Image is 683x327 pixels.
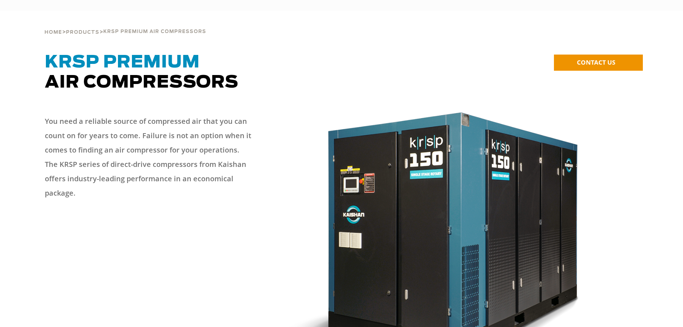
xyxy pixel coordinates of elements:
[45,54,200,71] span: KRSP Premium
[66,30,99,35] span: Products
[44,30,62,35] span: Home
[577,58,615,66] span: CONTACT US
[45,114,253,200] p: You need a reliable source of compressed air that you can count on for years to come. Failure is ...
[44,29,62,35] a: Home
[554,55,643,71] a: CONTACT US
[44,11,206,38] div: > >
[45,54,238,91] span: Air Compressors
[103,29,206,34] span: krsp premium air compressors
[66,29,99,35] a: Products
